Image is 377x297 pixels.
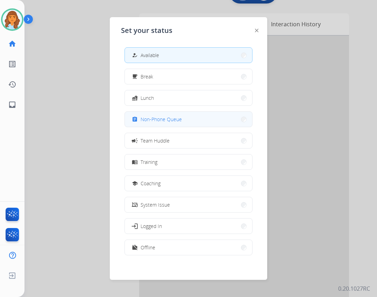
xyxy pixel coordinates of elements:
mat-icon: history [8,80,16,89]
button: Offline [125,240,252,255]
span: Non-Phone Queue [141,116,182,123]
p: 0.20.1027RC [338,284,370,293]
mat-icon: assignment [132,116,138,122]
mat-icon: phonelink_off [132,202,138,208]
button: Available [125,48,252,63]
button: Logged In [125,219,252,234]
span: Available [141,51,159,59]
span: Offline [141,244,155,251]
mat-icon: school [132,180,138,186]
mat-icon: free_breakfast [132,74,138,80]
button: Lunch [125,90,252,105]
span: Training [141,158,157,166]
mat-icon: work_off [132,244,138,250]
mat-icon: campaign [131,137,138,144]
button: Team Huddle [125,133,252,148]
button: Training [125,154,252,170]
mat-icon: menu_book [132,159,138,165]
mat-icon: how_to_reg [132,52,138,58]
span: Team Huddle [141,137,170,144]
mat-icon: login [131,222,138,229]
span: Coaching [141,180,161,187]
span: Logged In [141,222,162,230]
button: Break [125,69,252,84]
button: Coaching [125,176,252,191]
span: Set your status [121,26,172,35]
button: System Issue [125,197,252,212]
span: Lunch [141,94,154,102]
button: Non-Phone Queue [125,112,252,127]
mat-icon: home [8,40,16,48]
img: avatar [2,10,22,29]
img: close-button [255,29,258,32]
mat-icon: list_alt [8,60,16,68]
mat-icon: inbox [8,101,16,109]
span: System Issue [141,201,170,208]
mat-icon: fastfood [132,95,138,101]
span: Break [141,73,153,80]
